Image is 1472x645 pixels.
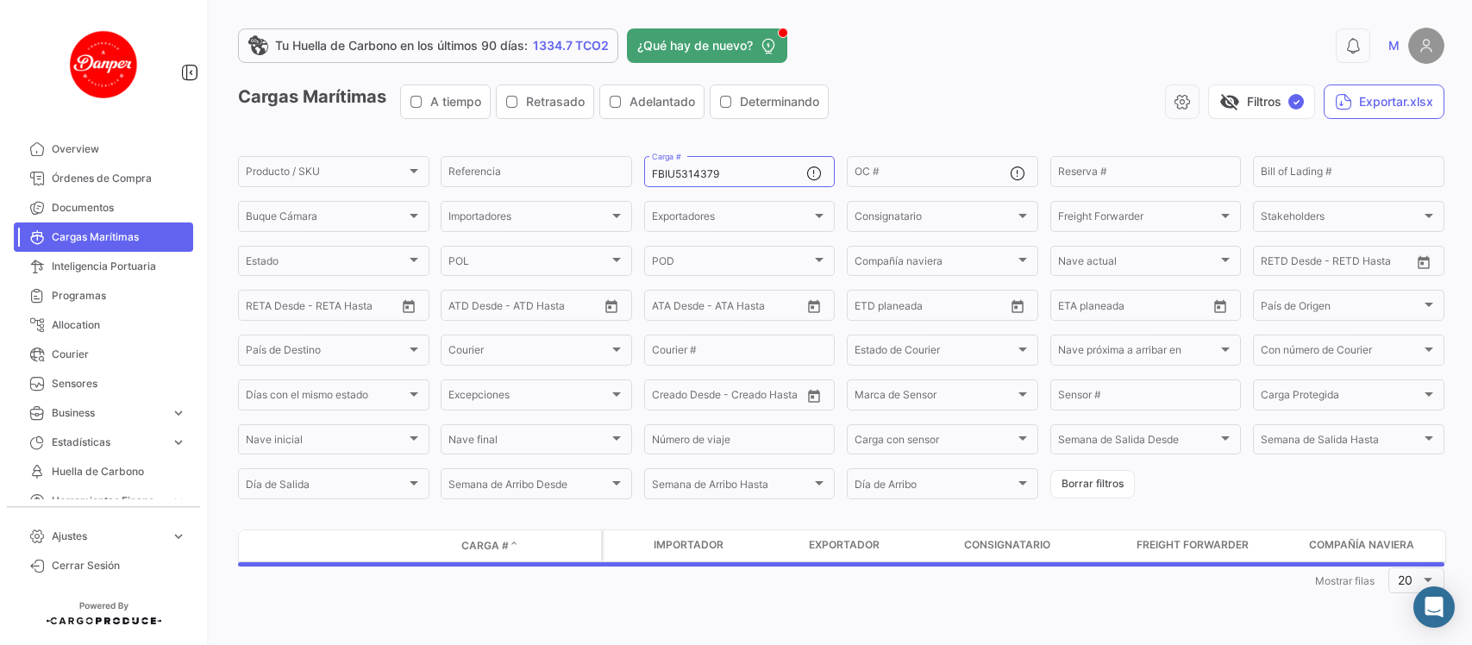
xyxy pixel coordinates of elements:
span: Adelantado [630,93,695,110]
datatable-header-cell: Exportador [802,530,957,561]
span: ✓ [1288,94,1304,110]
button: A tiempo [401,85,490,118]
span: 1334.7 TCO2 [533,37,609,54]
span: País de Origen [1261,302,1421,314]
button: Retrasado [497,85,593,118]
span: Nave final [448,436,609,448]
span: País de Destino [246,347,406,359]
datatable-header-cell: Importador [647,530,802,561]
span: expand_more [171,493,186,509]
span: Mostrar filas [1315,574,1375,587]
datatable-header-cell: Carga # [454,531,558,560]
button: Determinando [711,85,828,118]
datatable-header-cell: Póliza [558,539,601,553]
span: Semana de Salida Hasta [1261,436,1421,448]
button: Borrar filtros [1050,470,1135,498]
span: Compañía naviera [1309,537,1414,553]
span: POL [448,258,609,270]
span: Semana de Salida Desde [1058,436,1218,448]
span: Carga Protegida [1261,391,1421,404]
input: ATA Hasta [717,302,788,314]
span: Semana de Arribo Desde [448,481,609,493]
a: Documentos [14,193,193,222]
span: Freight Forwarder [1058,213,1218,225]
input: Desde [855,302,886,314]
span: Freight Forwarder [1137,537,1249,553]
input: Desde [1058,302,1089,314]
span: Huella de Carbono [52,464,186,479]
a: Tu Huella de Carbono en los últimos 90 días:1334.7 TCO2 [238,28,618,63]
input: Desde [246,302,277,314]
span: Órdenes de Compra [52,171,186,186]
span: Herramientas Financieras [52,493,164,509]
span: Business [52,405,164,421]
input: ATA Desde [652,302,705,314]
input: Creado Desde [652,391,718,404]
span: Estado [246,258,406,270]
span: Producto / SKU [246,168,406,180]
button: Open calendar [598,293,624,319]
span: M [1388,37,1400,54]
span: Stakeholders [1261,213,1421,225]
datatable-header-cell: Consignatario [957,530,1130,561]
span: Consignatario [964,537,1050,553]
span: Retrasado [526,93,585,110]
span: Consignatario [855,213,1015,225]
span: A tiempo [430,93,481,110]
span: ¿Qué hay de nuevo? [637,37,753,54]
span: Courier [448,347,609,359]
span: Carga # [461,538,509,554]
button: Exportar.xlsx [1324,85,1444,119]
datatable-header-cell: Compañía naviera [1302,530,1457,561]
input: Desde [1261,258,1292,270]
input: Hasta [289,302,360,314]
span: Carga con sensor [855,436,1015,448]
span: Allocation [52,317,186,333]
button: Open calendar [1005,293,1030,319]
input: Hasta [1304,258,1375,270]
span: Ajustes [52,529,164,544]
span: Importadores [448,213,609,225]
span: Overview [52,141,186,157]
button: Open calendar [801,383,827,409]
span: Courier [52,347,186,362]
span: Inteligencia Portuaria [52,259,186,274]
span: Semana de Arribo Hasta [652,481,812,493]
span: Día de Salida [246,481,406,493]
input: Hasta [898,302,969,314]
span: 20 [1398,573,1412,587]
h3: Cargas Marítimas [238,85,834,119]
button: Open calendar [1411,249,1437,275]
span: Excepciones [448,391,609,404]
datatable-header-cell: Modo de Transporte [273,539,316,553]
span: Sensores [52,376,186,391]
span: Importador [654,537,723,553]
button: Adelantado [600,85,704,118]
a: Cargas Marítimas [14,222,193,252]
a: Órdenes de Compra [14,164,193,193]
span: Días con el mismo estado [246,391,406,404]
span: Día de Arribo [855,481,1015,493]
img: placeholder-user.png [1408,28,1444,64]
datatable-header-cell: Freight Forwarder [1130,530,1302,561]
span: Cargas Marítimas [52,229,186,245]
span: Determinando [740,93,819,110]
span: visibility_off [1219,91,1240,112]
span: Marca de Sensor [855,391,1015,404]
span: Estado de Courier [855,347,1015,359]
datatable-header-cell: Carga Protegida [604,530,647,561]
datatable-header-cell: Estado de Envio [316,539,454,553]
button: Open calendar [1207,293,1233,319]
span: Estadísticas [52,435,164,450]
span: Tu Huella de Carbono en los últimos 90 días: [275,37,528,54]
span: Cerrar Sesión [52,558,186,573]
button: Open calendar [801,293,827,319]
a: Allocation [14,310,193,340]
span: Con número de Courier [1261,347,1421,359]
a: Huella de Carbono [14,457,193,486]
input: Hasta [1101,302,1173,314]
span: expand_more [171,405,186,421]
img: danper-logo.png [60,21,147,107]
span: Nave actual [1058,258,1218,270]
button: Open calendar [396,293,422,319]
